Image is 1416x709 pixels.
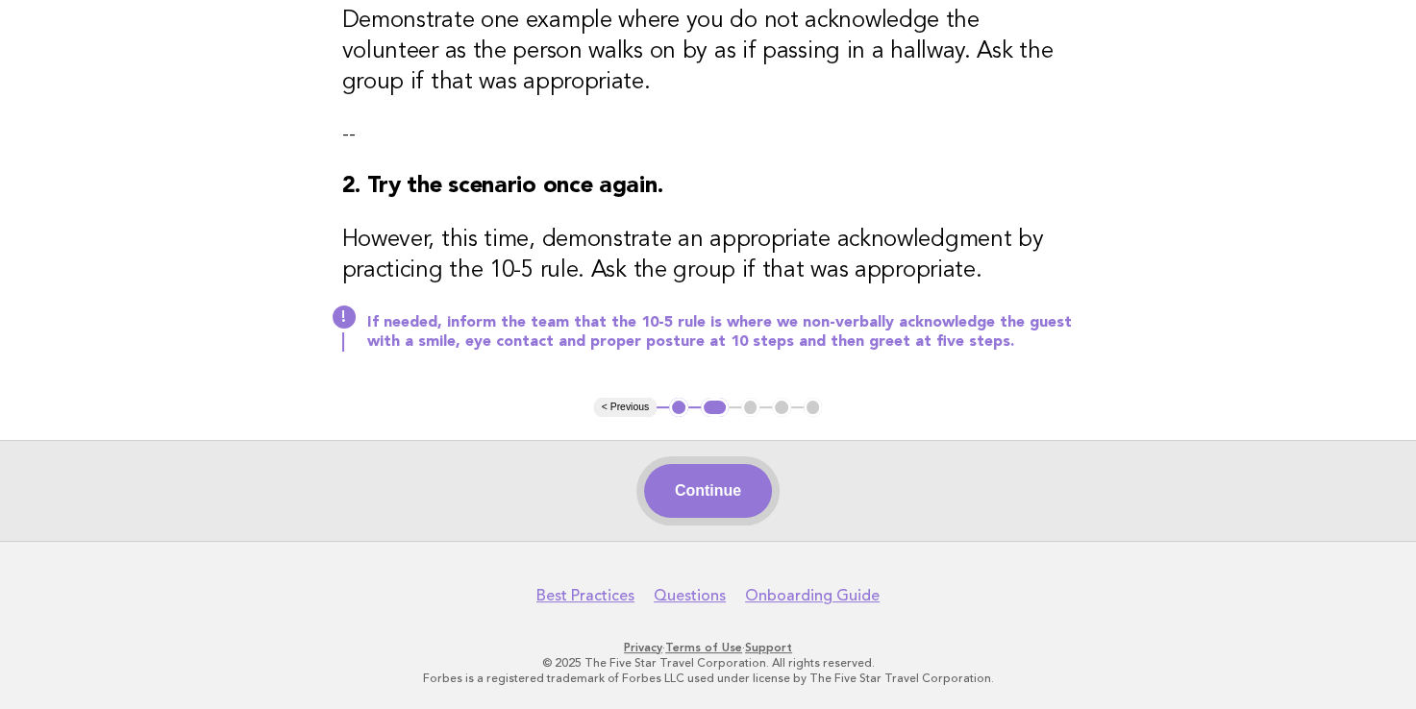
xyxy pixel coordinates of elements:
[644,464,772,518] button: Continue
[701,398,729,417] button: 2
[665,641,742,654] a: Terms of Use
[120,671,1297,686] p: Forbes is a registered trademark of Forbes LLC used under license by The Five Star Travel Corpora...
[654,586,726,605] a: Questions
[342,225,1075,286] h3: However, this time, demonstrate an appropriate acknowledgment by practicing the 10-5 rule. Ask th...
[536,586,634,605] a: Best Practices
[120,655,1297,671] p: © 2025 The Five Star Travel Corporation. All rights reserved.
[120,640,1297,655] p: · ·
[342,175,663,198] strong: 2. Try the scenario once again.
[367,313,1075,352] p: If needed, inform the team that the 10-5 rule is where we non-verbally acknowledge the guest with...
[624,641,662,654] a: Privacy
[745,641,792,654] a: Support
[594,398,657,417] button: < Previous
[342,121,1075,148] p: --
[342,6,1075,98] h3: Demonstrate one example where you do not acknowledge the volunteer as the person walks on by as i...
[745,586,880,605] a: Onboarding Guide
[669,398,688,417] button: 1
